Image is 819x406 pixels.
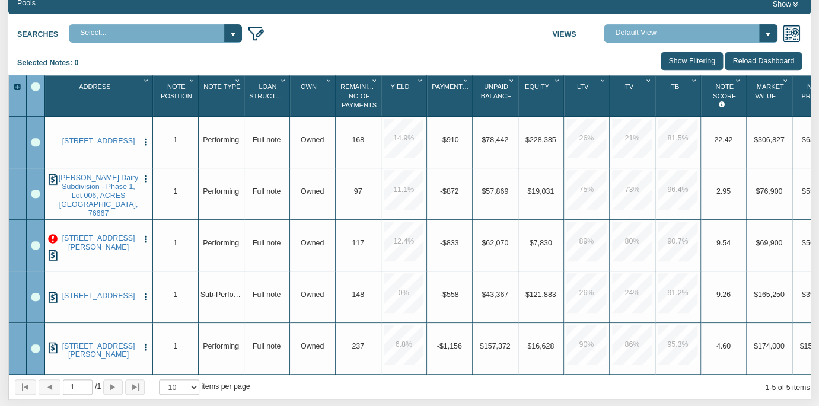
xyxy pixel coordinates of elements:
img: cell-menu.png [141,343,150,351]
div: Column Menu [781,75,791,85]
a: Murphy's Dairy Subdivision - Phase 1, Lot 006, ACRES 4, MEXIA, TX, 76667 [59,174,138,218]
span: -$833 [440,239,459,247]
span: -$910 [440,136,459,144]
div: Column Menu [370,75,380,85]
div: Itv Sort None [611,79,655,112]
div: Sort None [292,79,335,112]
span: 9.54 [716,239,730,247]
div: Column Menu [690,75,700,85]
span: Address [79,83,110,90]
span: Performing [203,342,239,350]
button: Press to open the note menu [141,342,150,353]
div: 96.4 [658,170,697,210]
div: Unpaid Balance Sort None [474,79,518,112]
div: Column Menu [416,75,426,85]
div: Own Sort None [292,79,335,112]
span: 1 [173,187,177,196]
div: Sort None [337,79,381,112]
div: 90.7 [658,222,697,261]
span: Payment(P&I) [432,83,477,90]
span: Note Type [203,83,240,90]
span: 1 5 of 5 items [765,383,810,392]
span: Performing [203,136,239,144]
button: Press to open the note menu [141,234,150,245]
div: Payment(P&I) Sort None [429,79,472,112]
span: Market Value [755,83,784,100]
div: 91.2 [658,273,697,313]
span: Itv [623,83,633,90]
div: Row 4, Row Selection Checkbox [31,293,40,301]
div: Row 3, Row Selection Checkbox [31,241,40,250]
span: items per page [201,382,250,391]
span: $157,372 [480,342,511,350]
div: 24.0 [612,273,652,313]
div: Market Value Sort None [748,79,792,112]
span: 9.26 [716,290,730,299]
span: $62,070 [482,239,508,247]
div: Sort None [47,79,152,112]
a: 706 E 23RD ST, BRYAN, TX, 77803 [59,292,138,300]
img: cell-menu.png [141,138,150,146]
div: Note Position Sort None [155,79,198,112]
span: Loan Structure [249,83,289,100]
input: Reload Dashboard [725,52,802,70]
div: Column Menu [734,75,745,85]
span: Full note [253,290,281,299]
div: 90.0 [566,325,606,365]
span: Unpaid Balance [481,83,512,100]
div: Selected Notes: 0 [17,52,87,75]
span: $174,000 [754,342,785,350]
div: 75.0 [566,170,606,210]
a: 17796 TURNER CIR, TYLER, TX, 75704 [59,234,138,252]
label: Views [552,24,604,40]
div: Select All [31,82,40,91]
div: 89.0 [566,222,606,261]
span: Owned [301,239,324,247]
div: Column Menu [461,75,471,85]
span: Own [301,83,317,90]
div: Sort None [429,79,472,112]
span: 22.42 [714,136,732,144]
div: Note Score Sort None [703,79,746,112]
div: Address Sort None [47,79,152,112]
div: Ltv Sort None [566,79,609,112]
span: Full note [253,136,281,144]
img: history.png [47,342,59,353]
span: $121,883 [525,290,556,299]
span: 1 [173,342,177,350]
button: Page back [39,379,60,394]
button: Press to open the note menu [141,292,150,302]
span: 4.60 [716,342,730,350]
div: Column Menu [598,75,608,85]
div: Sort None [200,79,244,112]
span: $19,031 [527,187,554,196]
span: 168 [352,136,364,144]
span: $78,442 [482,136,508,144]
span: Ltv [577,83,588,90]
span: $16,628 [527,342,554,350]
span: $228,385 [525,136,556,144]
div: Row 5, Row Selection Checkbox [31,344,40,353]
span: Note Position [161,83,192,100]
div: Sort None [155,79,198,112]
a: 354 COUNTY ROAD 319, ROSEBUD, TX, 76570 [59,137,138,146]
img: cell-menu.png [141,174,150,183]
span: 1 [173,136,177,144]
div: 95.3 [658,325,697,365]
div: Sort None [474,79,518,112]
button: Page forward [103,379,123,394]
a: 2618 Refugio Ave, FORT WORTH, TX, 76164 [59,342,138,360]
div: 11.1 [384,170,423,210]
span: $43,367 [482,290,508,299]
div: Loan Structure Sort None [246,79,289,112]
div: Itb Sort None [657,79,700,112]
div: Yield Sort None [383,79,426,112]
div: Column Menu [142,75,152,85]
span: Performing [203,239,239,247]
div: Sort None [703,79,746,112]
div: Expand All [9,82,26,93]
button: Page to last [125,379,145,394]
div: 26.0 [566,273,606,313]
div: Sort None [611,79,655,112]
div: Column Menu [187,75,197,85]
